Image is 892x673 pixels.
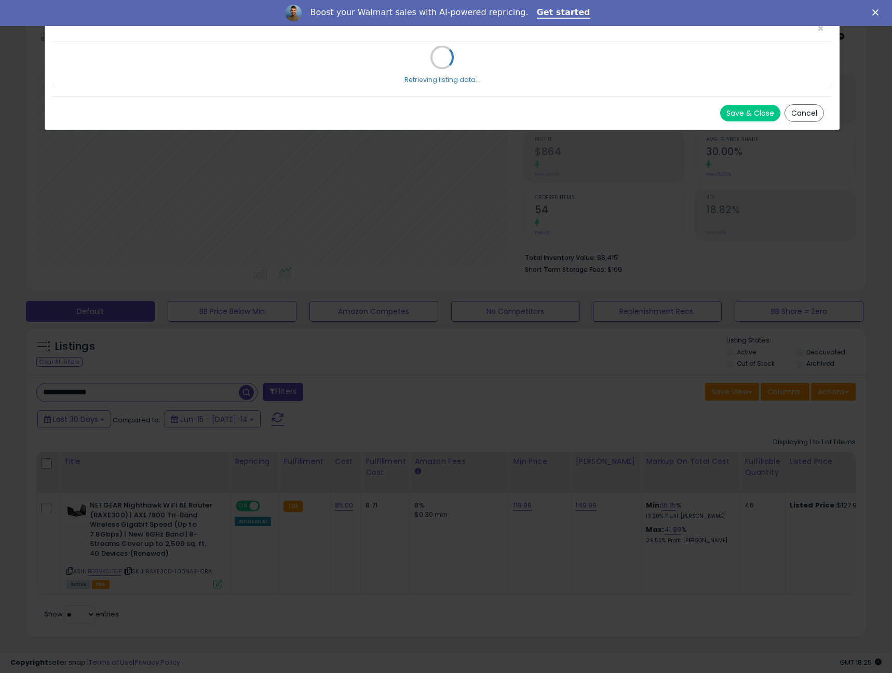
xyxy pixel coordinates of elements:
div: Boost your Walmart sales with AI-powered repricing. [310,7,528,18]
a: Get started [537,7,590,19]
button: Save & Close [720,105,780,121]
div: Retrieving listing data... [404,75,480,85]
img: Profile image for Adrian [285,5,302,21]
div: Close [872,9,883,16]
span: × [817,21,824,36]
button: Cancel [785,104,824,122]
